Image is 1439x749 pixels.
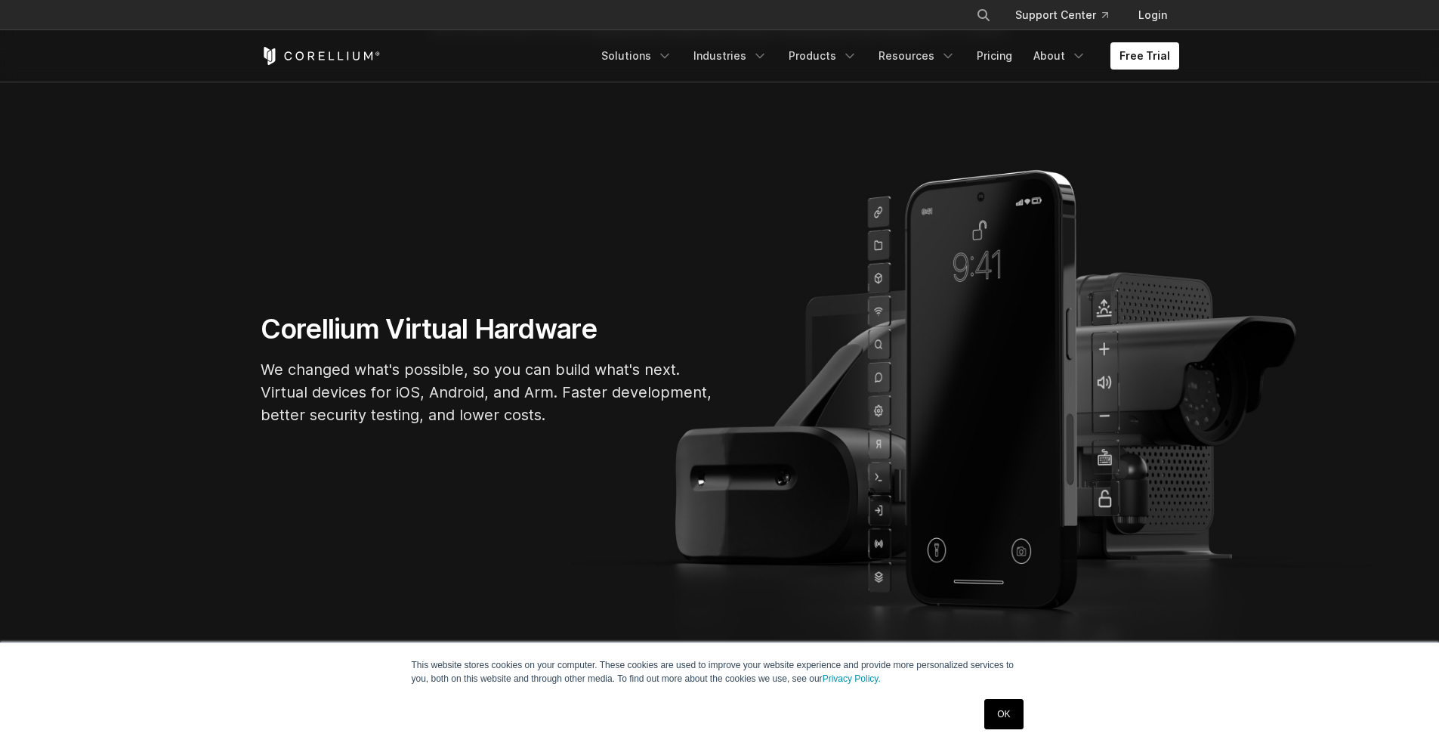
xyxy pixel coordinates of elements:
a: Solutions [592,42,681,70]
a: Privacy Policy. [823,673,881,684]
a: OK [984,699,1023,729]
a: Login [1126,2,1179,29]
a: Resources [869,42,965,70]
a: Free Trial [1110,42,1179,70]
h1: Corellium Virtual Hardware [261,312,714,346]
a: Products [780,42,866,70]
div: Navigation Menu [958,2,1179,29]
p: This website stores cookies on your computer. These cookies are used to improve your website expe... [412,658,1028,686]
a: Industries [684,42,777,70]
a: Support Center [1003,2,1120,29]
p: We changed what's possible, so you can build what's next. Virtual devices for iOS, Android, and A... [261,358,714,426]
div: Navigation Menu [592,42,1179,70]
a: Corellium Home [261,47,381,65]
button: Search [970,2,997,29]
a: Pricing [968,42,1021,70]
a: About [1024,42,1095,70]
